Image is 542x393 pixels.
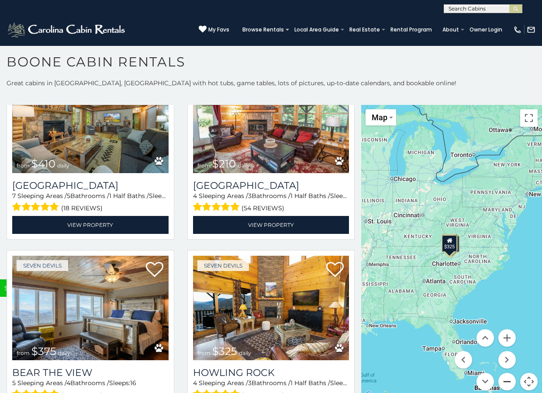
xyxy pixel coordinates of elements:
a: Howling Rock [193,367,349,379]
button: Move down [476,373,494,390]
span: 3 [248,379,252,387]
img: mail-regular-white.png [527,25,535,34]
span: My Favs [208,26,229,34]
a: Add to favorites [326,261,344,279]
span: daily [238,162,250,169]
img: Howling Rock [193,256,349,361]
a: Add to favorites [146,261,163,279]
a: Mountainside Lodge from $410 daily [12,68,169,173]
span: 1 Half Baths / [109,192,149,200]
a: View Property [193,216,349,234]
a: Rental Program [386,24,436,36]
button: Change map style [366,109,396,125]
span: from [17,350,30,356]
button: Toggle fullscreen view [520,109,538,127]
a: Browse Rentals [238,24,288,36]
span: $375 [31,345,56,358]
span: (54 reviews) [242,202,284,214]
div: $325 [442,235,457,252]
img: Willow Valley View [193,68,349,173]
button: Zoom in [498,329,516,347]
div: Sleeping Areas / Bathrooms / Sleeps: [193,191,349,214]
div: $375 [442,235,457,252]
button: Zoom out [498,373,516,390]
button: Move right [498,351,516,369]
div: $525 [443,234,458,250]
a: Local Area Guide [290,24,343,36]
a: [GEOGRAPHIC_DATA] [193,180,349,191]
img: Bear The View [12,256,169,361]
span: daily [57,162,69,169]
img: White-1-2.png [7,21,128,38]
div: $210 [443,235,458,251]
span: 1 Half Baths / [290,192,330,200]
a: View Property [12,216,169,234]
div: Sleeping Areas / Bathrooms / Sleeps: [12,191,169,214]
a: About [438,24,463,36]
span: from [197,162,211,169]
a: My Favs [199,25,229,34]
span: 4 [193,192,197,200]
span: 1 Half Baths / [290,379,330,387]
a: Seven Devils [17,260,68,271]
a: Real Estate [345,24,384,36]
span: 7 [12,192,16,200]
span: 5 [67,192,70,200]
span: from [17,162,30,169]
button: Move left [455,351,472,369]
div: $320 [443,234,458,251]
a: Seven Devils [197,260,249,271]
a: Owner Login [465,24,507,36]
span: from [197,350,211,356]
a: Willow Valley View from $210 daily [193,68,349,173]
span: Map [372,113,387,122]
a: Bear The View [12,367,169,379]
span: daily [239,350,251,356]
span: 3 [248,192,252,200]
img: phone-regular-white.png [513,25,522,34]
span: 16 [130,379,136,387]
a: Howling Rock from $325 daily [193,256,349,361]
span: 4 [193,379,197,387]
span: (18 reviews) [61,202,103,214]
button: Move up [476,329,494,347]
span: $410 [31,157,55,170]
h3: Mountainside Lodge [12,180,169,191]
a: [GEOGRAPHIC_DATA] [12,180,169,191]
span: $325 [212,345,237,358]
span: daily [58,350,70,356]
h3: Willow Valley View [193,180,349,191]
a: Bear The View from $375 daily [12,256,169,361]
button: Map camera controls [520,373,538,390]
span: $210 [212,157,236,170]
img: Mountainside Lodge [12,68,169,173]
span: 5 [12,379,16,387]
span: 4 [66,379,70,387]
